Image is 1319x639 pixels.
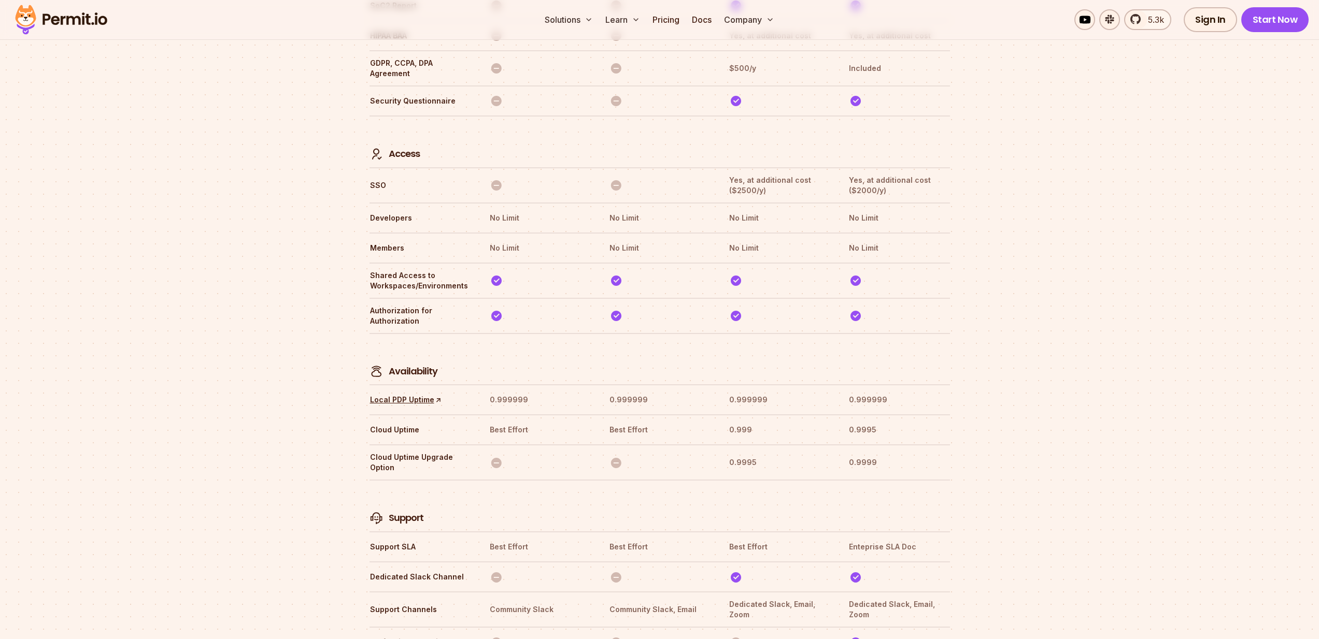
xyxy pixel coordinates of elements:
th: GDPR, CCPA, DPA Agreement [370,57,471,79]
th: 0.999999 [489,391,590,408]
th: Support SLA [370,539,471,555]
th: 0.999999 [848,391,949,408]
a: Docs [688,9,716,30]
h4: Availability [389,365,437,378]
th: No Limit [489,210,590,226]
th: Shared Access to Workspaces/Environments [370,270,471,292]
th: Developers [370,210,471,226]
span: 5.3k [1142,13,1164,26]
th: Enteprise SLA Doc [848,539,949,555]
th: Yes, at additional cost ($2500/y) [729,175,830,196]
img: Access [370,148,382,161]
th: Cloud Uptime Upgrade Option [370,452,471,473]
a: Pricing [648,9,684,30]
th: Dedicated Slack Channel [370,569,471,585]
button: Solutions [541,9,597,30]
th: 0.9995 [848,422,949,438]
a: Sign In [1184,7,1237,32]
th: Yes, at additional cost ($2000/y) [848,175,949,196]
th: Best Effort [609,539,710,555]
th: Authorization for Authorization [370,305,471,327]
th: Dedicated Slack, Email, Zoom [729,599,830,620]
th: No Limit [609,210,710,226]
th: Community Slack, Email [609,599,710,620]
th: $500/y [729,57,830,79]
th: Best Effort [489,422,590,438]
button: Learn [601,9,644,30]
th: No Limit [848,240,949,256]
th: Best Effort [489,539,590,555]
th: Cloud Uptime [370,422,471,438]
th: 0.999999 [609,391,710,408]
a: Local PDP Uptime↑ [370,395,442,405]
th: No Limit [729,240,830,256]
img: Permit logo [10,2,112,37]
th: No Limit [609,240,710,256]
th: 0.999 [729,422,830,438]
a: Start Now [1241,7,1309,32]
th: 0.9995 [729,452,830,473]
th: Included [848,57,949,79]
th: No Limit [848,210,949,226]
th: Support Channels [370,599,471,620]
img: Availability [370,365,382,377]
th: No Limit [729,210,830,226]
a: 5.3k [1124,9,1171,30]
th: Members [370,240,471,256]
h4: Access [389,148,420,161]
th: 0.999999 [729,391,830,408]
th: Best Effort [729,539,830,555]
h4: Support [389,512,423,525]
img: Support [370,512,382,525]
th: Security Questionnaire [370,93,471,109]
th: 0.9999 [848,452,949,473]
th: SSO [370,175,471,196]
button: Company [720,9,778,30]
th: Best Effort [609,422,710,438]
span: ↑ [431,394,444,406]
th: No Limit [489,240,590,256]
th: Community Slack [489,599,590,620]
th: Dedicated Slack, Email, Zoom [848,599,949,620]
